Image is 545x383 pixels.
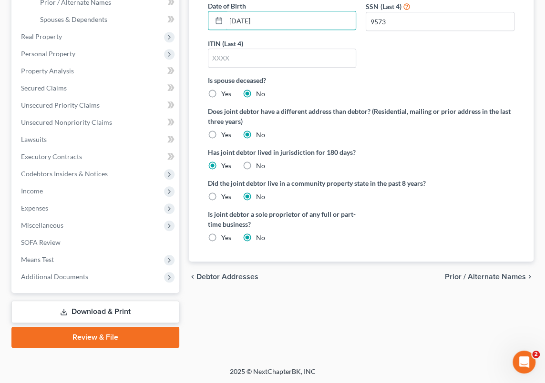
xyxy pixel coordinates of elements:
a: Executory Contracts [13,148,179,165]
button: chevron_left Debtor Addresses [189,273,258,281]
label: ITIN (Last 4) [208,39,243,49]
a: SOFA Review [13,234,179,251]
label: SSN (Last 4) [366,1,401,11]
a: Spouses & Dependents [32,11,179,28]
span: Codebtors Insiders & Notices [21,170,108,178]
label: Yes [221,161,231,171]
label: Does joint debtor have a different address than debtor? (Residential, mailing or prior address in... [208,106,514,126]
label: No [256,161,265,171]
span: Expenses [21,204,48,212]
span: 2 [532,351,540,358]
a: Unsecured Priority Claims [13,97,179,114]
span: Additional Documents [21,272,88,281]
span: Prior / Alternate Names [445,273,526,281]
label: Date of Birth [208,1,246,11]
label: Yes [221,192,231,202]
span: Secured Claims [21,84,67,92]
label: No [256,89,265,99]
label: Is spouse deceased? [208,75,514,85]
a: Review & File [11,327,179,348]
span: Unsecured Nonpriority Claims [21,118,112,126]
a: Secured Claims [13,80,179,97]
label: No [256,192,265,202]
label: Has joint debtor lived in jurisdiction for 180 days? [208,147,514,157]
label: Yes [221,130,231,140]
button: Prior / Alternate Names chevron_right [445,273,534,281]
i: chevron_right [526,273,534,281]
span: Unsecured Priority Claims [21,101,100,109]
a: Lawsuits [13,131,179,148]
label: No [256,130,265,140]
label: Yes [221,89,231,99]
span: Debtor Addresses [196,273,258,281]
span: Miscellaneous [21,221,63,229]
label: No [256,233,265,242]
label: Did the joint debtor live in a community property state in the past 8 years? [208,178,514,188]
span: Spouses & Dependents [40,15,107,23]
a: Download & Print [11,301,179,323]
a: Unsecured Nonpriority Claims [13,114,179,131]
span: Lawsuits [21,135,47,143]
a: Property Analysis [13,62,179,80]
input: XXXX [208,49,356,67]
span: Means Test [21,255,54,263]
span: Property Analysis [21,67,74,75]
span: Real Property [21,32,62,40]
input: MM/DD/YYYY [226,11,356,30]
span: Income [21,187,43,195]
label: Is joint debtor a sole proprietor of any full or part-time business? [208,209,357,229]
span: Executory Contracts [21,152,82,161]
i: chevron_left [189,273,196,281]
input: XXXX [366,12,514,30]
span: Personal Property [21,50,75,58]
label: Yes [221,233,231,242]
span: SOFA Review [21,238,61,246]
iframe: Intercom live chat [513,351,535,373]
